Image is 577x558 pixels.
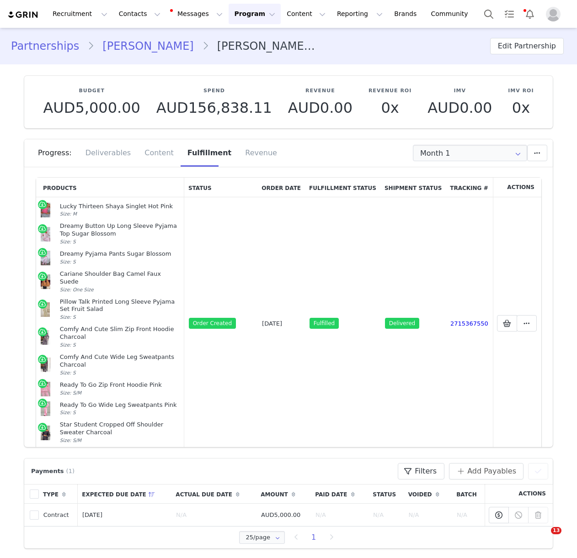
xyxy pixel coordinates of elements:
[257,178,305,197] th: Order Date
[113,4,166,24] button: Contacts
[288,99,353,116] span: AUD0.00
[427,87,492,95] p: IMV
[60,211,77,216] span: Size: M
[257,197,305,450] td: [DATE]
[41,358,50,372] img: white-fox-comfy-and-cute-slim-zip-front-hoodie-charcoal-comfy-and-cute-wide-leg-sweatpants-charco...
[47,4,113,24] button: Recruitment
[60,437,81,443] span: Size: S/M
[426,4,478,24] a: Community
[450,320,488,327] a: 2715367550
[310,318,339,329] span: Fulfilled
[43,99,140,116] span: AUD5,000.00
[60,239,76,244] span: Size: S
[404,504,452,526] td: N/A
[546,7,561,21] img: placeholder-profile.jpg
[66,467,75,476] span: (1)
[532,527,554,549] iframe: Intercom live chat
[60,222,180,238] div: Dreamy Button Up Long Sleeve Pyjama Top Sugar Blossom
[499,4,519,24] a: Tasks
[171,504,256,526] td: N/A
[413,145,527,161] input: Select
[229,4,281,24] button: Program
[138,139,181,167] div: Content
[452,504,484,526] td: N/A
[369,504,404,526] td: N/A
[78,504,171,526] td: [DATE]
[485,484,553,504] th: Actions
[41,426,50,440] img: white-fox-star-student-cropped-off-shoulder-sweater-charcoal-star-student-wide-leg-sweatpants-cha...
[452,484,484,504] th: Batch
[288,87,353,95] p: Revenue
[508,87,534,95] p: IMV ROI
[520,4,540,24] button: Notifications
[184,178,257,197] th: Status
[60,203,180,211] div: Lucky Thirteen Shaya Singlet Hot Pink
[41,382,50,396] img: T3OUdaKQ.jpg
[60,250,180,258] div: Dreamy Pyjama Pants Sugar Blossom
[369,100,411,116] p: 0x
[41,330,50,345] img: white-fox-comfy-and-cute-slim-zip-front-hoodie-charcoal-comfy-and-cute-wide-leg-sweatpants-charco...
[238,139,277,167] div: Revenue
[189,318,236,329] span: Order Created
[41,203,50,217] img: white-fox-lucky-thirteen-shaya-singlet-hot-pink-lucky-thirteen-shaya-wide-leg-sweatpants-dark-gre...
[11,38,87,54] a: Partnerships
[305,178,380,197] th: Fulfillment Status
[311,484,369,504] th: Paid Date
[261,511,300,518] span: AUD5,000.00
[398,463,444,479] button: Filters
[369,484,404,504] th: Status
[551,527,561,534] span: 13
[43,87,140,95] p: Budget
[369,87,411,95] p: Revenue ROI
[36,178,184,197] th: Products
[41,251,50,265] img: 69583577-9FBB-4F43-8BD7-68563AA0EF4D.jpg
[94,38,202,54] a: [PERSON_NAME]
[38,139,79,167] div: Progress:
[540,7,570,21] button: Profile
[41,302,50,317] img: white-fox-pillow-talk-printed-long-sleeve-pyjama-set-fruit-salad-25.6.25-5.jpg
[380,178,446,197] th: Shipment Status
[60,270,180,286] div: Cariane Shoulder Bag Camel Faux Suede
[79,139,138,167] div: Deliverables
[156,87,272,95] p: Spend
[479,4,499,24] button: Search
[490,38,564,54] button: Edit Partnership
[60,381,180,389] div: Ready To Go Zip Front Hoodie Pink
[311,504,369,526] td: N/A
[60,298,180,314] div: Pillow Talk Printed Long Sleeve Pyjama Set Fruit Salad
[181,139,238,167] div: Fulfillment
[331,4,388,24] button: Reporting
[29,467,79,476] div: Payments
[41,227,50,242] img: 6CA9C109-F488-47DA-9DA3-02D4C5123E8C_8f708214-e28a-43a9-a9f3-ec28cbde35b0.jpg
[7,11,39,19] img: grin logo
[78,484,171,504] th: Expected Due Date
[60,421,180,437] div: Star Student Cropped Off Shoulder Sweater Charcoal
[41,274,50,289] img: white-fox-cariane-shoulder-bag-camel-faux-suede-brown3.9.25.01_1.jpg
[60,353,180,369] div: Comfy And Cute Wide Leg Sweatpants Charcoal
[427,99,492,116] span: AUD0.00
[60,410,76,415] span: Size: S
[446,178,492,197] th: Tracking #
[60,370,76,375] span: Size: S
[39,484,78,504] th: Type
[281,4,331,24] button: Content
[256,484,311,504] th: Amount
[305,531,322,544] li: 1
[39,504,78,526] td: Contract
[60,287,94,292] span: Size: One Size
[239,531,285,544] input: Select
[508,100,534,116] p: 0x
[60,314,76,320] span: Size: S
[415,466,437,477] span: Filters
[171,484,256,504] th: Actual Due Date
[60,401,180,409] div: Ready To Go Wide Leg Sweatpants Pink
[493,178,542,197] th: Actions
[156,99,272,116] span: AUD156,838.11
[60,390,81,395] span: Size: S/M
[166,4,228,24] button: Messages
[60,259,76,264] span: Size: S
[385,318,419,329] span: Delivered
[404,484,452,504] th: Voided
[41,401,50,416] img: 49rlD9b4.jpg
